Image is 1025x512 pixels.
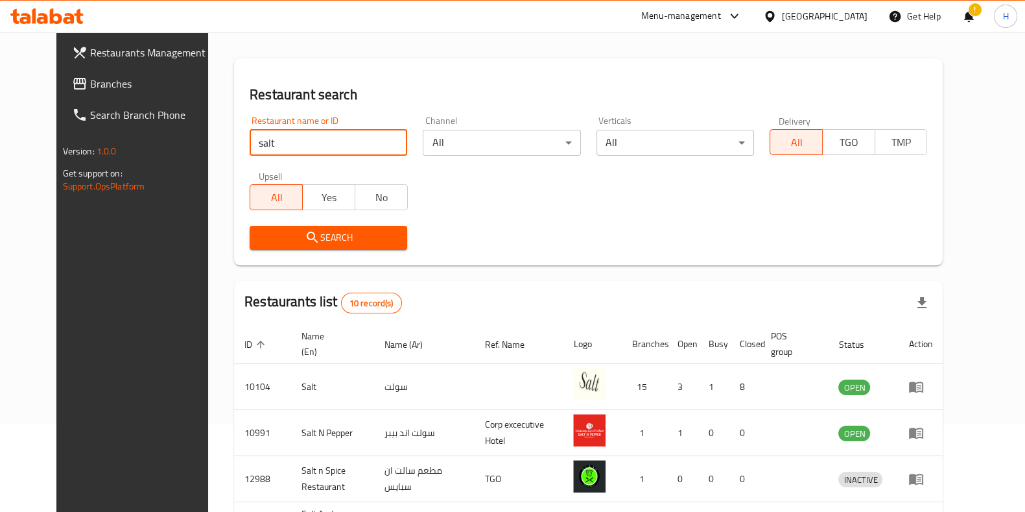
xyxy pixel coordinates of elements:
[698,456,729,502] td: 0
[770,129,823,155] button: All
[423,130,580,156] div: All
[302,184,355,210] button: Yes
[770,328,812,360] span: POS group
[62,68,228,99] a: Branches
[729,410,760,456] td: 0
[621,364,666,410] td: 15
[90,45,217,60] span: Restaurants Management
[666,324,698,364] th: Open
[698,324,729,364] th: Busy
[291,364,374,410] td: Salt
[908,425,932,441] div: Menu
[573,414,606,446] img: Salt N Pepper
[250,130,407,156] input: Search for restaurant name or ID..
[234,456,291,502] td: 12988
[291,410,374,456] td: Salt N Pepper
[259,171,283,180] label: Upsell
[908,379,932,395] div: Menu
[90,107,217,123] span: Search Branch Phone
[729,456,760,502] td: 0
[775,133,818,152] span: All
[621,456,666,502] td: 1
[244,337,269,352] span: ID
[342,297,401,310] span: 10 record(s)
[875,129,928,155] button: TMP
[63,143,95,160] span: Version:
[621,410,666,456] td: 1
[384,337,440,352] span: Name (Ar)
[729,324,760,364] th: Closed
[666,364,698,410] td: 3
[255,188,298,207] span: All
[374,410,475,456] td: سولت اند بيبر
[360,188,403,207] span: No
[301,328,359,360] span: Name (En)
[906,287,937,319] div: Export file
[97,143,117,160] span: 1.0.0
[782,9,867,23] div: [GEOGRAPHIC_DATA]
[63,178,145,195] a: Support.OpsPlatform
[573,460,606,493] img: Salt n Spice Restaurant
[838,426,870,441] span: OPEN
[838,380,870,395] div: OPEN
[250,85,927,104] h2: Restaurant search
[698,410,729,456] td: 0
[291,456,374,502] td: Salt n Spice Restaurant
[374,456,475,502] td: مطعم سالت ان سبايس
[838,472,882,487] span: INACTIVE
[485,337,541,352] span: Ref. Name
[260,230,397,246] span: Search
[563,324,621,364] th: Logo
[573,368,606,400] img: Salt
[234,364,291,410] td: 10104
[898,324,943,364] th: Action
[666,410,698,456] td: 1
[244,292,401,313] h2: Restaurants list
[596,130,754,156] div: All
[908,471,932,487] div: Menu
[308,188,350,207] span: Yes
[838,426,870,441] div: OPEN
[63,165,123,182] span: Get support on:
[90,76,217,91] span: Branches
[729,364,760,410] td: 8
[838,472,882,487] div: INACTIVE
[62,37,228,68] a: Restaurants Management
[234,410,291,456] td: 10991
[838,337,880,352] span: Status
[838,380,870,395] span: OPEN
[828,133,870,152] span: TGO
[822,129,875,155] button: TGO
[641,8,721,24] div: Menu-management
[698,364,729,410] td: 1
[1002,9,1008,23] span: H
[250,184,303,210] button: All
[666,456,698,502] td: 0
[880,133,923,152] span: TMP
[62,99,228,130] a: Search Branch Phone
[374,364,475,410] td: سولت
[355,184,408,210] button: No
[621,324,666,364] th: Branches
[475,410,563,456] td: Corp excecutive Hotel
[779,116,811,125] label: Delivery
[250,226,407,250] button: Search
[475,456,563,502] td: TGO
